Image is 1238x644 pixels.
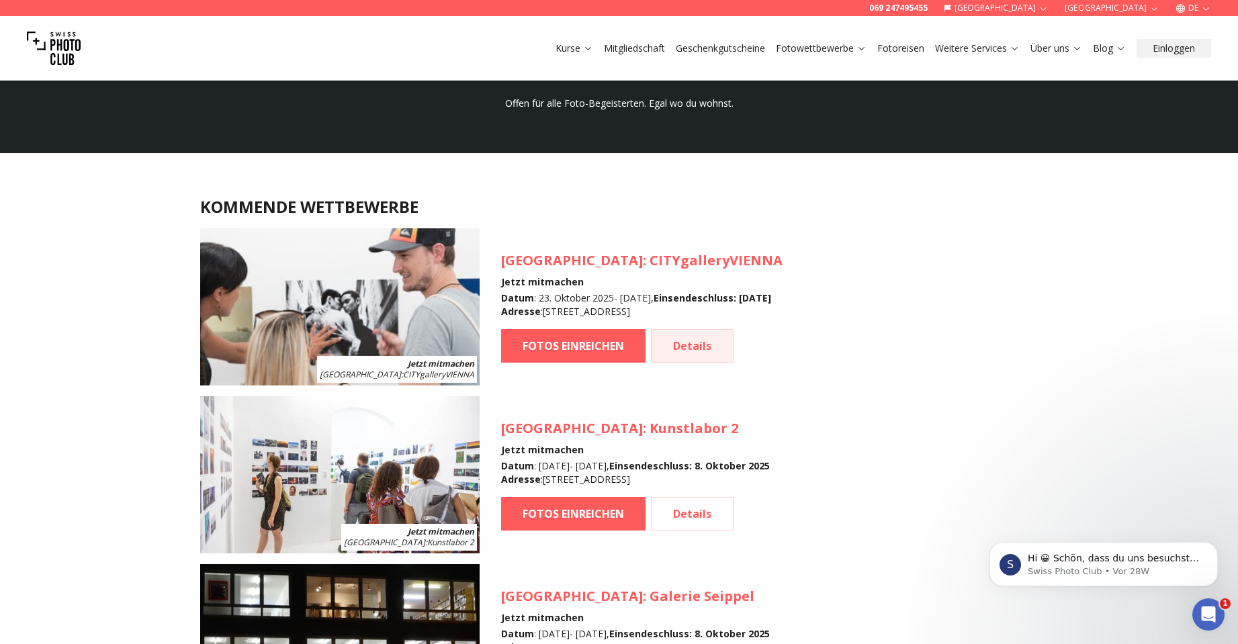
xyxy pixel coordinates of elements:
a: Details [651,497,734,531]
a: FOTOS EINREICHEN [501,497,646,531]
h4: Jetzt mitmachen [501,275,783,289]
a: Blog [1093,42,1126,55]
span: [GEOGRAPHIC_DATA] [344,537,425,548]
div: : 23. Oktober 2025 - [DATE] , : [STREET_ADDRESS] [501,291,783,318]
button: Mitgliedschaft [599,39,670,58]
button: Fotoreisen [872,39,930,58]
a: Fotoreisen [877,42,924,55]
a: FOTOS EINREICHEN [501,329,646,363]
a: Mitgliedschaft [604,42,665,55]
h3: : Galerie Seippel [501,587,770,606]
b: Adresse [501,305,541,318]
span: 1 [1220,598,1231,609]
b: Datum [501,459,534,472]
img: SPC Photo Awards WIEN Oktober 2025 [200,228,480,385]
h4: Jetzt mitmachen [501,611,770,625]
img: SPC Photo Awards MÜNCHEN November 2025 [200,396,480,553]
a: Geschenkgutscheine [676,42,765,55]
button: Einloggen [1137,39,1211,58]
b: Einsendeschluss : [DATE] [654,291,771,304]
h4: Jetzt mitmachen [501,443,770,457]
button: Kurse [550,39,599,58]
b: Datum [501,627,534,640]
p: Offen für alle Foto-Begeisterten. Egal wo du wohnst. [490,97,748,110]
button: Geschenkgutscheine [670,39,770,58]
span: [GEOGRAPHIC_DATA] [501,419,643,437]
button: Über uns [1025,39,1088,58]
b: Datum [501,291,534,304]
span: : Kunstlabor 2 [344,537,474,548]
button: Blog [1088,39,1131,58]
span: [GEOGRAPHIC_DATA] [320,369,401,380]
a: Weitere Services [935,42,1020,55]
b: Jetzt mitmachen [408,358,474,369]
button: Weitere Services [930,39,1025,58]
b: Jetzt mitmachen [408,526,474,537]
b: Einsendeschluss : 8. Oktober 2025 [609,627,770,640]
div: : [DATE] - [DATE] , : [STREET_ADDRESS] [501,459,770,486]
b: Einsendeschluss : 8. Oktober 2025 [609,459,770,472]
span: [GEOGRAPHIC_DATA] [501,251,643,269]
a: Details [651,329,734,363]
span: : CITYgalleryVIENNA [320,369,474,380]
span: [GEOGRAPHIC_DATA] [501,587,643,605]
a: 069 247495455 [869,3,928,13]
a: Über uns [1030,42,1082,55]
a: Fotowettbewerbe [776,42,867,55]
h2: KOMMENDE WETTBEWERBE [200,196,1038,218]
iframe: Intercom notifications Nachricht [969,514,1238,608]
a: Kurse [556,42,593,55]
h3: : Kunstlabor 2 [501,419,770,438]
b: Adresse [501,473,541,486]
button: Fotowettbewerbe [770,39,872,58]
iframe: Intercom live chat [1192,598,1225,631]
img: Swiss photo club [27,21,81,75]
h3: : CITYgalleryVIENNA [501,251,783,270]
